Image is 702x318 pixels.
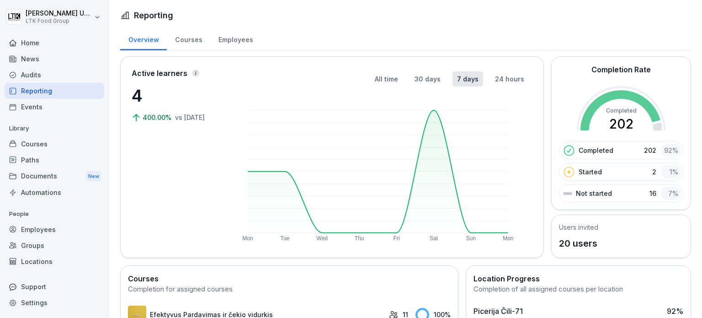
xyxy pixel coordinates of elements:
[661,165,681,178] div: 1 %
[5,221,104,237] a: Employees
[667,306,683,317] div: 92 %
[559,237,598,250] p: 20 users
[120,27,167,50] a: Overview
[579,146,613,155] p: Completed
[5,168,104,185] a: DocumentsNew
[175,113,205,122] p: vs [DATE]
[576,189,612,198] p: Not started
[490,71,529,86] button: 24 hours
[26,18,92,24] p: LTK Food Group
[5,83,104,99] a: Reporting
[132,68,187,79] p: Active learners
[473,306,523,317] div: Picerija Čili-71
[5,121,104,136] p: Library
[466,235,476,242] text: Sun
[317,235,328,242] text: Wed
[591,64,651,75] h2: Completion Rate
[452,71,483,86] button: 7 days
[579,167,602,177] p: Started
[430,235,439,242] text: Sat
[128,284,451,295] div: Completion for assigned courses
[652,167,656,177] p: 2
[649,189,656,198] p: 16
[280,235,290,242] text: Tue
[5,35,104,51] a: Home
[661,187,681,200] div: 7 %
[143,113,173,122] p: 400.00%
[559,222,598,232] h5: Users invited
[473,284,683,295] div: Completion of all assigned courses per location
[5,51,104,67] a: News
[5,99,104,115] a: Events
[394,235,400,242] text: Fri
[5,152,104,168] a: Paths
[644,146,656,155] p: 202
[5,184,104,200] a: Automations
[5,136,104,152] a: Courses
[210,27,261,50] a: Employees
[370,71,403,86] button: All time
[5,67,104,83] a: Audits
[410,71,445,86] button: 30 days
[5,253,104,269] a: Locations
[661,144,681,157] div: 92 %
[132,83,223,108] p: 4
[5,237,104,253] a: Groups
[242,235,253,242] text: Mon
[26,10,92,17] p: [PERSON_NAME] Umbrasaitė
[128,273,451,284] h2: Courses
[5,295,104,311] a: Settings
[167,27,210,50] a: Courses
[5,207,104,221] p: People
[86,171,101,182] div: New
[355,235,364,242] text: Thu
[473,273,683,284] h2: Location Progress
[503,235,514,242] text: Mon
[5,168,104,185] div: Documents
[5,279,104,295] div: Support
[134,9,173,22] h1: Reporting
